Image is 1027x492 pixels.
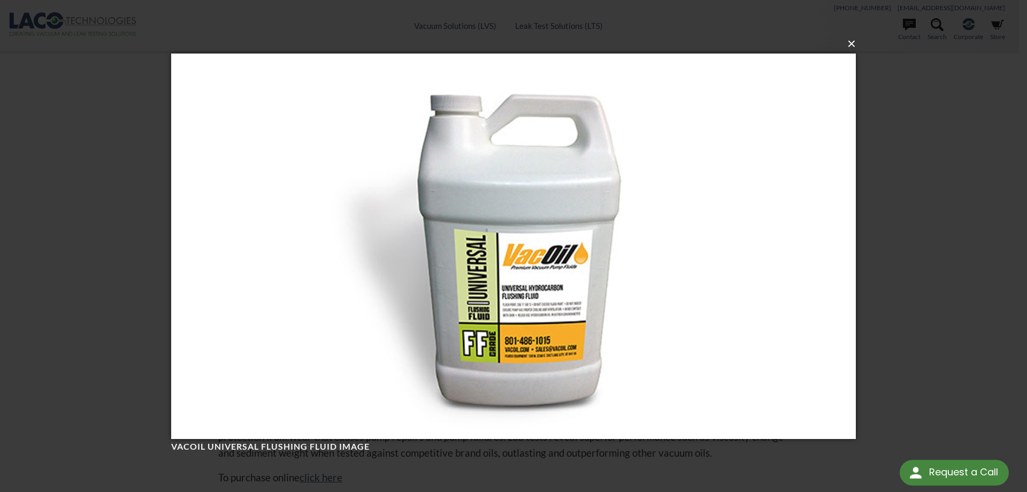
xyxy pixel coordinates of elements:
[171,32,856,460] img: VacOil Universal Flushing Fluid image
[929,460,998,485] div: Request a Call
[900,460,1009,486] div: Request a Call
[171,441,837,452] h4: VacOil Universal Flushing Fluid image
[174,32,859,56] button: ×
[907,464,924,481] img: round button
